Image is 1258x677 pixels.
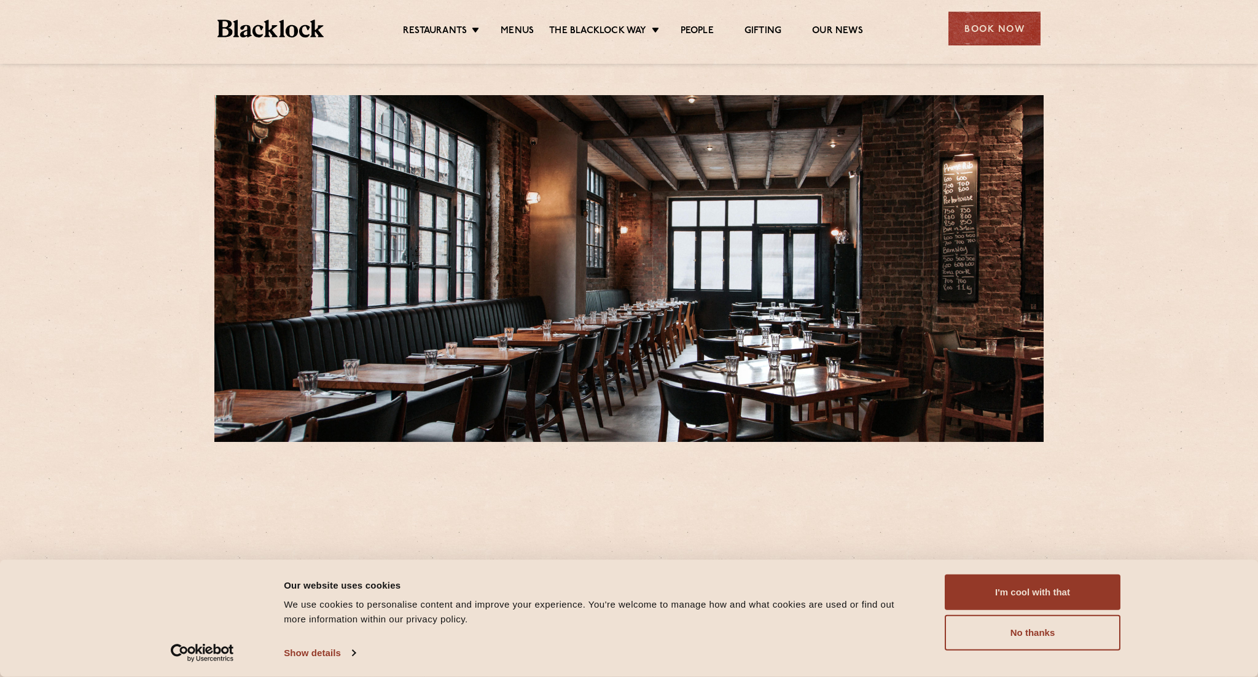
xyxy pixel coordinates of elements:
[945,615,1120,651] button: No thanks
[945,574,1120,610] button: I'm cool with that
[284,644,355,662] a: Show details
[744,25,781,39] a: Gifting
[149,644,256,662] a: Usercentrics Cookiebot - opens in a new window
[217,20,324,37] img: BL_Textured_Logo-footer-cropped.svg
[403,25,467,39] a: Restaurants
[948,12,1041,45] div: Book Now
[812,25,863,39] a: Our News
[549,25,646,39] a: The Blacklock Way
[284,578,917,592] div: Our website uses cookies
[284,597,917,627] div: We use cookies to personalise content and improve your experience. You're welcome to manage how a...
[681,25,714,39] a: People
[501,25,534,39] a: Menus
